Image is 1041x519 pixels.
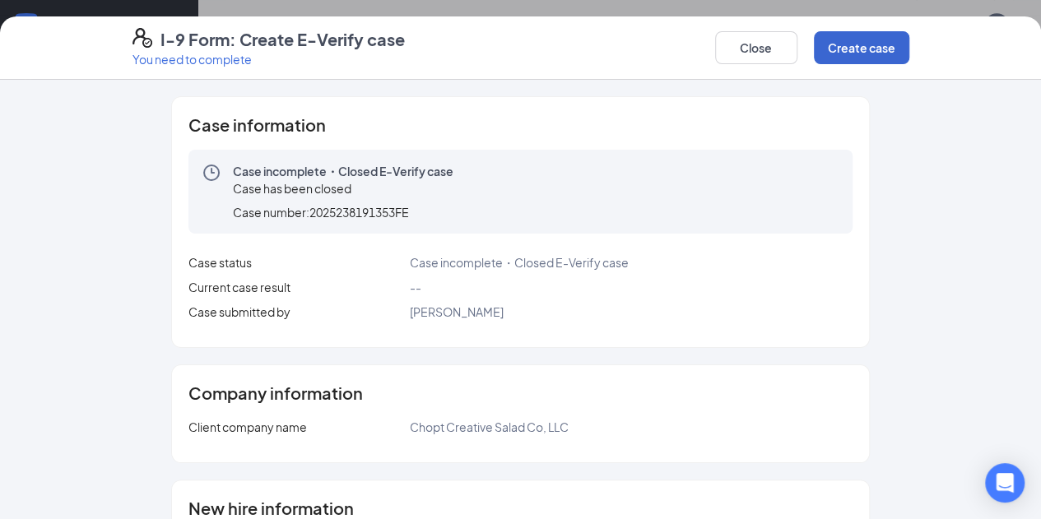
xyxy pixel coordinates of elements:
[814,31,909,64] button: Create case
[233,181,351,196] span: Case has been closed
[410,419,569,434] span: Chopt Creative Salad Co, LLC
[132,51,405,67] p: You need to complete
[188,255,252,270] span: Case status
[233,204,409,220] span: Case number: 2025238191353FE
[188,500,354,517] span: New hire information
[132,28,152,48] svg: FormI9EVerifyIcon
[985,463,1025,503] div: Open Intercom Messenger
[188,304,290,319] span: Case submitted by
[188,117,326,133] span: Case information
[410,280,421,294] span: --
[202,163,221,183] svg: Clock
[188,385,363,401] span: Company information
[160,28,405,51] h4: I-9 Form: Create E-Verify case
[233,163,453,179] span: Case incomplete・Closed E-Verify case
[188,419,307,434] span: Client company name
[188,280,290,294] span: Current case result
[410,255,629,270] span: Case incomplete・Closed E-Verify case
[410,304,504,319] span: [PERSON_NAME]
[715,31,797,64] button: Close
